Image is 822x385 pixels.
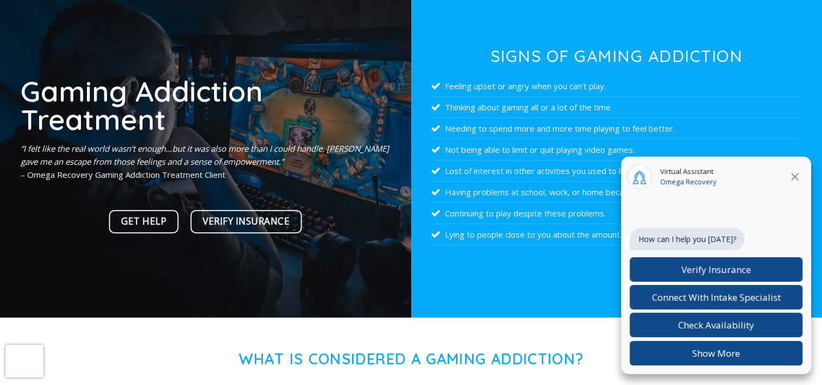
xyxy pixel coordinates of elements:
[431,97,801,118] li: Thinking about gaming all or a lot of the time
[431,182,801,203] li: Having problems at school, work, or home because of your gaming
[431,224,801,245] li: Lying to people close to you about the amount of time you spend playing.
[431,139,801,160] li: Not being able to limit or quit playing video games.
[21,143,389,167] em: “I felt like the real world wasn’t enough…but it was also more than I could handle. [PERSON_NAME]...
[431,160,801,182] li: Lost of interest in other activities you used to like.
[21,77,391,134] h1: Gaming Addiction Treatment
[431,118,801,139] li: Needing to spend more and more time playing to feel better.
[126,350,696,368] h1: What is Considered a Gaming Addiction?
[121,214,166,229] span: Get Help
[5,345,43,377] iframe: reCAPTCHA
[190,210,302,233] a: Verify Insurance
[431,203,801,224] li: Continuing to play despite these problems.
[109,210,179,233] a: Get Help
[21,142,391,181] p: – Omega Recovery Gaming Addiction Treatment Client
[431,48,801,64] h3: Signs of Gaming Addiction
[203,214,290,229] span: Verify Insurance
[431,76,801,97] li: Feeling upset or angry when you can’t play.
